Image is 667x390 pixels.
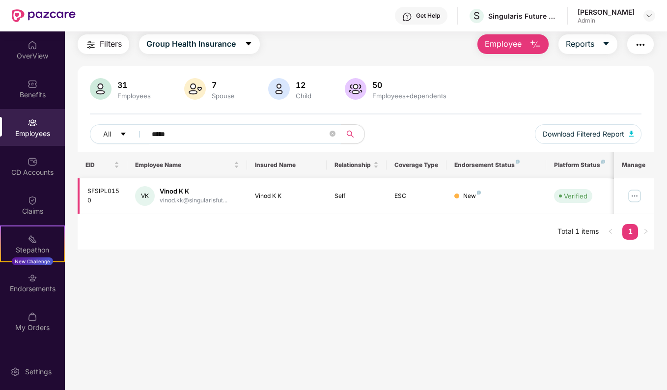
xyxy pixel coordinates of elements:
button: left [603,224,618,240]
li: 1 [622,224,638,240]
img: svg+xml;base64,PHN2ZyB4bWxucz0iaHR0cDovL3d3dy53My5vcmcvMjAwMC9zdmciIHdpZHRoPSI4IiBoZWlnaHQ9IjgiIH... [477,191,481,195]
span: Download Filtered Report [543,129,624,139]
th: Insured Name [247,152,327,178]
div: Settings [22,367,55,377]
li: Previous Page [603,224,618,240]
div: Stepathon [1,245,64,255]
button: Download Filtered Report [535,124,642,144]
img: manageButton [627,188,642,204]
img: svg+xml;base64,PHN2ZyBpZD0iSG9tZSIgeG1sbnM9Imh0dHA6Ly93d3cudzMub3JnLzIwMDAvc3ZnIiB3aWR0aD0iMjAiIG... [28,40,37,50]
div: VK [135,186,155,206]
a: 1 [622,224,638,239]
div: SFSIPL0150 [87,187,120,205]
div: Employees+dependents [370,92,448,100]
span: search [340,130,360,138]
div: ESC [394,192,439,201]
img: svg+xml;base64,PHN2ZyB4bWxucz0iaHR0cDovL3d3dy53My5vcmcvMjAwMC9zdmciIHdpZHRoPSIyNCIgaGVpZ2h0PSIyNC... [635,39,646,51]
button: search [340,124,365,144]
span: EID [85,161,112,169]
img: svg+xml;base64,PHN2ZyBpZD0iRHJvcGRvd24tMzJ4MzIiIHhtbG5zPSJodHRwOi8vd3d3LnczLm9yZy8yMDAwL3N2ZyIgd2... [645,12,653,20]
div: Self [334,192,379,201]
div: [PERSON_NAME] [578,7,635,17]
img: svg+xml;base64,PHN2ZyB4bWxucz0iaHR0cDovL3d3dy53My5vcmcvMjAwMC9zdmciIHhtbG5zOnhsaW5rPSJodHRwOi8vd3... [345,78,366,100]
button: Reportscaret-down [558,34,617,54]
div: vinod.kk@singularisfut... [160,196,227,205]
img: svg+xml;base64,PHN2ZyBpZD0iSGVscC0zMngzMiIgeG1sbnM9Imh0dHA6Ly93d3cudzMub3JnLzIwMDAvc3ZnIiB3aWR0aD... [402,12,412,22]
img: svg+xml;base64,PHN2ZyB4bWxucz0iaHR0cDovL3d3dy53My5vcmcvMjAwMC9zdmciIHhtbG5zOnhsaW5rPSJodHRwOi8vd3... [184,78,206,100]
div: Child [294,92,313,100]
div: 50 [370,80,448,90]
span: Reports [566,38,594,50]
div: Singularis Future Serv India Private Limited [488,11,557,21]
span: Group Health Insurance [146,38,236,50]
button: Group Health Insurancecaret-down [139,34,260,54]
th: Manage [614,152,654,178]
div: Employees [115,92,153,100]
img: svg+xml;base64,PHN2ZyBpZD0iRW1wbG95ZWVzIiB4bWxucz0iaHR0cDovL3d3dy53My5vcmcvMjAwMC9zdmciIHdpZHRoPS... [28,118,37,128]
img: svg+xml;base64,PHN2ZyBpZD0iQ2xhaW0iIHhtbG5zPSJodHRwOi8vd3d3LnczLm9yZy8yMDAwL3N2ZyIgd2lkdGg9IjIwIi... [28,195,37,205]
img: svg+xml;base64,PHN2ZyB4bWxucz0iaHR0cDovL3d3dy53My5vcmcvMjAwMC9zdmciIHhtbG5zOnhsaW5rPSJodHRwOi8vd3... [629,131,634,137]
div: Platform Status [554,161,608,169]
img: svg+xml;base64,PHN2ZyBpZD0iQ0RfQWNjb3VudHMiIGRhdGEtbmFtZT0iQ0QgQWNjb3VudHMiIHhtbG5zPSJodHRwOi8vd3... [28,157,37,167]
img: svg+xml;base64,PHN2ZyB4bWxucz0iaHR0cDovL3d3dy53My5vcmcvMjAwMC9zdmciIHdpZHRoPSIyNCIgaGVpZ2h0PSIyNC... [85,39,97,51]
div: New [463,192,481,201]
span: Employee [485,38,522,50]
span: close-circle [330,130,335,139]
div: Endorsement Status [454,161,538,169]
span: Filters [100,38,122,50]
div: Get Help [416,12,440,20]
span: close-circle [330,131,335,137]
li: Total 1 items [557,224,599,240]
li: Next Page [638,224,654,240]
img: New Pazcare Logo [12,9,76,22]
img: svg+xml;base64,PHN2ZyB4bWxucz0iaHR0cDovL3d3dy53My5vcmcvMjAwMC9zdmciIHdpZHRoPSIyMSIgaGVpZ2h0PSIyMC... [28,234,37,244]
th: Employee Name [127,152,247,178]
div: 31 [115,80,153,90]
div: Vinod K K [255,192,319,201]
span: All [103,129,111,139]
span: right [643,228,649,234]
div: Spouse [210,92,237,100]
div: 7 [210,80,237,90]
span: Relationship [334,161,371,169]
img: svg+xml;base64,PHN2ZyB4bWxucz0iaHR0cDovL3d3dy53My5vcmcvMjAwMC9zdmciIHhtbG5zOnhsaW5rPSJodHRwOi8vd3... [268,78,290,100]
button: Allcaret-down [90,124,150,144]
img: svg+xml;base64,PHN2ZyBpZD0iU2V0dGluZy0yMHgyMCIgeG1sbnM9Imh0dHA6Ly93d3cudzMub3JnLzIwMDAvc3ZnIiB3aW... [10,367,20,377]
th: Coverage Type [387,152,446,178]
div: Admin [578,17,635,25]
th: Relationship [327,152,387,178]
span: left [608,228,613,234]
div: 12 [294,80,313,90]
span: caret-down [245,40,252,49]
img: svg+xml;base64,PHN2ZyB4bWxucz0iaHR0cDovL3d3dy53My5vcmcvMjAwMC9zdmciIHdpZHRoPSI4IiBoZWlnaHQ9IjgiIH... [516,160,520,164]
span: Employee Name [135,161,232,169]
span: S [473,10,480,22]
button: Employee [477,34,549,54]
button: right [638,224,654,240]
span: caret-down [602,40,610,49]
div: Verified [564,191,587,201]
img: svg+xml;base64,PHN2ZyB4bWxucz0iaHR0cDovL3d3dy53My5vcmcvMjAwMC9zdmciIHhtbG5zOnhsaW5rPSJodHRwOi8vd3... [529,39,541,51]
div: New Challenge [12,257,53,265]
img: svg+xml;base64,PHN2ZyBpZD0iQmVuZWZpdHMiIHhtbG5zPSJodHRwOi8vd3d3LnczLm9yZy8yMDAwL3N2ZyIgd2lkdGg9Ij... [28,79,37,89]
th: EID [78,152,128,178]
img: svg+xml;base64,PHN2ZyB4bWxucz0iaHR0cDovL3d3dy53My5vcmcvMjAwMC9zdmciIHhtbG5zOnhsaW5rPSJodHRwOi8vd3... [90,78,111,100]
button: Filters [78,34,129,54]
span: caret-down [120,131,127,139]
img: svg+xml;base64,PHN2ZyB4bWxucz0iaHR0cDovL3d3dy53My5vcmcvMjAwMC9zdmciIHdpZHRoPSI4IiBoZWlnaHQ9IjgiIH... [601,160,605,164]
div: Vinod K K [160,187,227,196]
img: svg+xml;base64,PHN2ZyBpZD0iRW5kb3JzZW1lbnRzIiB4bWxucz0iaHR0cDovL3d3dy53My5vcmcvMjAwMC9zdmciIHdpZH... [28,273,37,283]
img: svg+xml;base64,PHN2ZyBpZD0iTXlfT3JkZXJzIiBkYXRhLW5hbWU9Ik15IE9yZGVycyIgeG1sbnM9Imh0dHA6Ly93d3cudz... [28,312,37,322]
